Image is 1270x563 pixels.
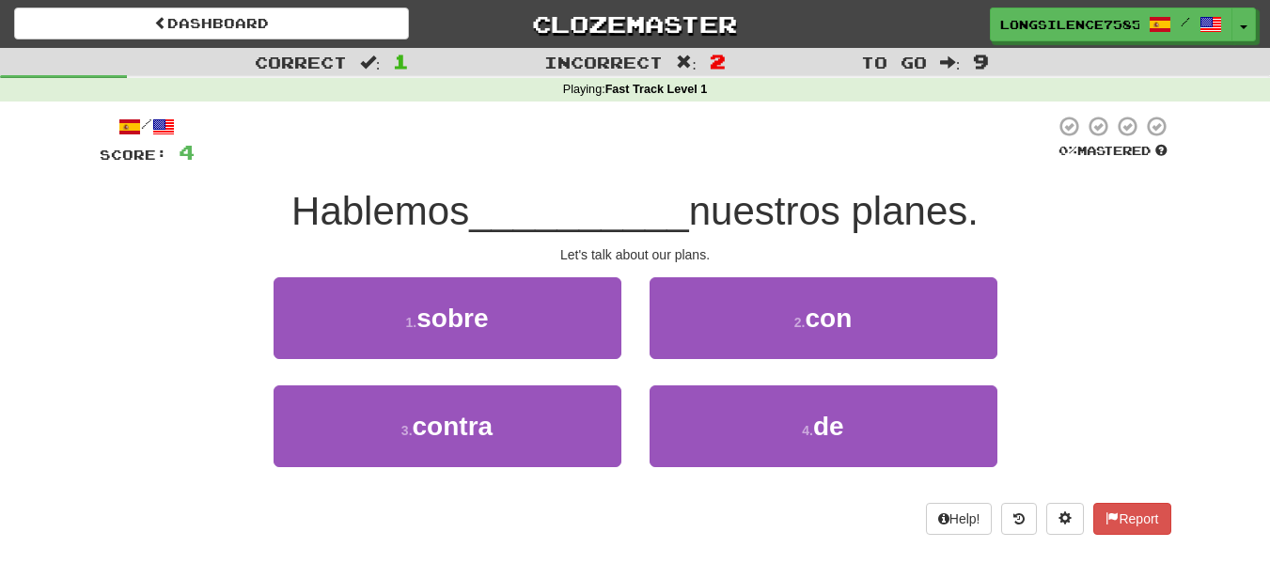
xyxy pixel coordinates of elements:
button: Round history (alt+y) [1001,503,1037,535]
button: Help! [926,503,993,535]
button: 2.con [650,277,997,359]
span: Correct [255,53,347,71]
span: de [813,412,844,441]
span: 0 % [1058,143,1077,158]
span: contra [413,412,494,441]
span: con [805,304,852,333]
span: : [940,55,961,70]
span: nuestros planes. [689,189,979,233]
button: 3.contra [274,385,621,467]
span: / [1181,15,1190,28]
span: 9 [973,50,989,72]
span: To go [861,53,927,71]
div: / [100,115,195,138]
span: sobre [416,304,488,333]
strong: Fast Track Level 1 [605,83,708,96]
span: 2 [710,50,726,72]
span: 1 [393,50,409,72]
span: : [676,55,697,70]
a: LongSilence7585 / [990,8,1232,41]
span: 4 [179,140,195,164]
span: __________ [469,189,689,233]
small: 2 . [794,315,806,330]
small: 1 . [406,315,417,330]
a: Dashboard [14,8,409,39]
span: LongSilence7585 [1000,16,1139,33]
div: Let's talk about our plans. [100,245,1171,264]
div: Mastered [1055,143,1171,160]
button: 4.de [650,385,997,467]
span: Incorrect [544,53,663,71]
a: Clozemaster [437,8,832,40]
button: Report [1093,503,1170,535]
small: 4 . [802,423,813,438]
span: : [360,55,381,70]
span: Score: [100,147,167,163]
span: Hablemos [291,189,469,233]
small: 3 . [401,423,413,438]
button: 1.sobre [274,277,621,359]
